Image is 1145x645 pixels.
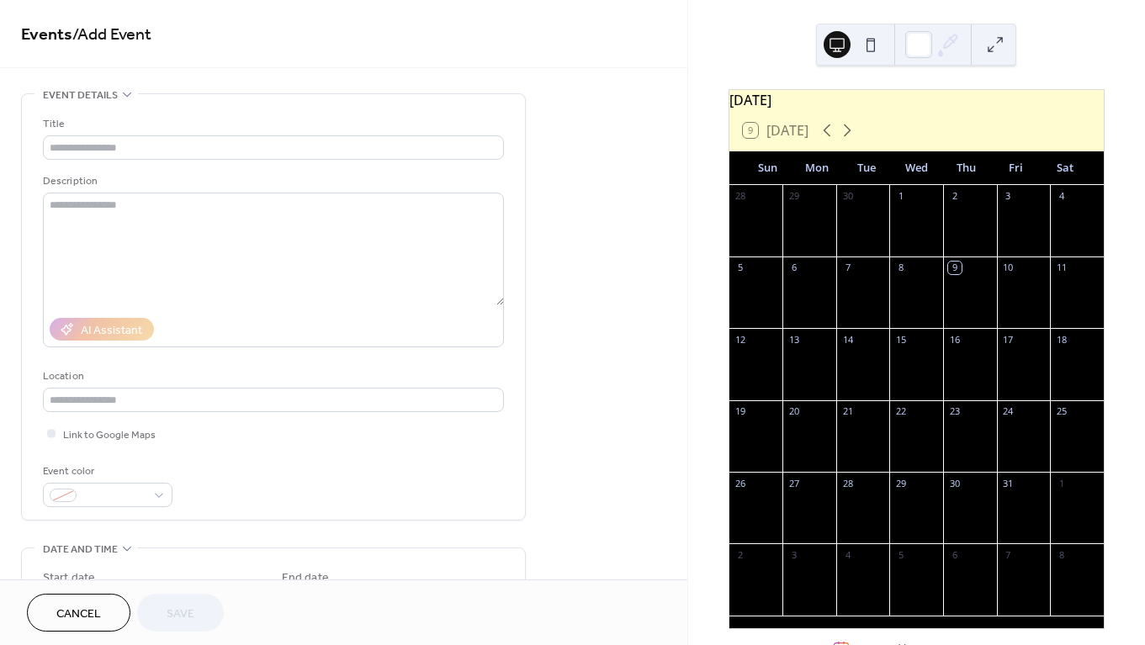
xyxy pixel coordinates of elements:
span: Cancel [56,605,101,623]
div: 31 [1002,477,1015,489]
div: [DATE] [729,90,1104,110]
span: Event details [43,87,118,104]
div: 17 [1002,333,1015,346]
div: 5 [734,262,747,274]
div: 7 [1002,548,1015,561]
span: Link to Google Maps [63,426,156,444]
div: 6 [787,262,800,274]
div: 30 [948,477,961,489]
div: 4 [841,548,854,561]
div: End date [282,569,329,587]
div: 2 [734,548,747,561]
div: Description [43,172,501,190]
div: Thu [941,151,991,185]
div: 10 [1002,262,1015,274]
div: 21 [841,405,854,418]
div: Title [43,115,501,133]
div: Event color [43,463,169,480]
div: 4 [1055,190,1068,203]
div: 9 [948,262,961,274]
div: 8 [1055,548,1068,561]
div: 15 [894,333,907,346]
div: 14 [841,333,854,346]
div: 26 [734,477,747,489]
div: Location [43,367,501,385]
div: 7 [841,262,854,274]
span: Date and time [43,541,118,558]
div: 28 [734,190,747,203]
span: / Add Event [72,19,151,51]
div: 20 [787,405,800,418]
div: 28 [841,477,854,489]
div: 1 [1055,477,1068,489]
div: 8 [894,262,907,274]
div: 16 [948,333,961,346]
div: 24 [1002,405,1015,418]
a: Events [21,19,72,51]
div: Tue [842,151,892,185]
div: 18 [1055,333,1068,346]
div: 3 [1002,190,1015,203]
div: 27 [787,477,800,489]
div: Sat [1041,151,1090,185]
div: 22 [894,405,907,418]
div: Mon [792,151,842,185]
div: 3 [787,548,800,561]
div: Start date [43,569,95,587]
div: 29 [894,477,907,489]
div: 5 [894,548,907,561]
div: 1 [894,190,907,203]
div: 13 [787,333,800,346]
div: 11 [1055,262,1068,274]
div: 19 [734,405,747,418]
button: Cancel [27,594,130,632]
div: Sun [743,151,792,185]
div: 6 [948,548,961,561]
div: 25 [1055,405,1068,418]
div: 29 [787,190,800,203]
div: 12 [734,333,747,346]
div: Fri [991,151,1041,185]
div: 23 [948,405,961,418]
div: 30 [841,190,854,203]
div: 2 [948,190,961,203]
div: Wed [892,151,941,185]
